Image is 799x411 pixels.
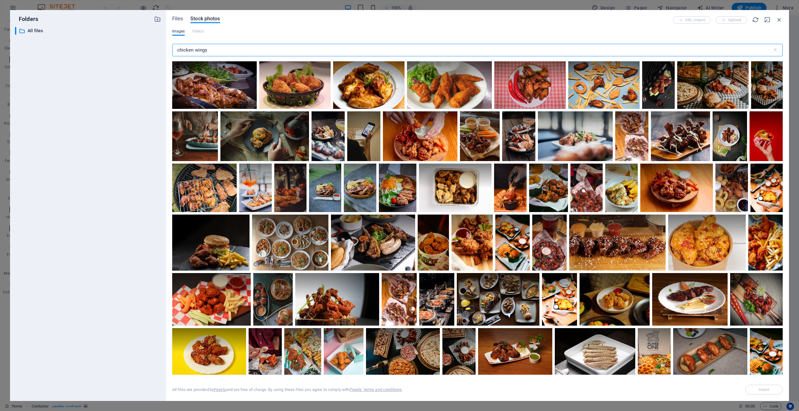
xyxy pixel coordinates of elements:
[15,15,38,23] p: Folders
[172,15,183,23] span: Files
[190,15,220,23] span: Stock photos
[752,16,759,23] i: Reload
[764,16,771,23] i: Minimize
[172,387,403,393] div: All files are provided by and are free of charge. By using these files you agree to comply with .
[350,387,402,392] a: Pexels’ terms and conditions
[192,28,204,35] span: This file type is not supported by this element
[28,27,149,34] p: All files
[154,16,161,23] i: Create new folder
[172,44,772,56] input: Search
[15,27,16,35] div: ​
[214,387,226,392] a: Pexels
[745,385,783,395] span: Select a file first
[172,28,185,35] span: Images
[776,16,783,23] i: Close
